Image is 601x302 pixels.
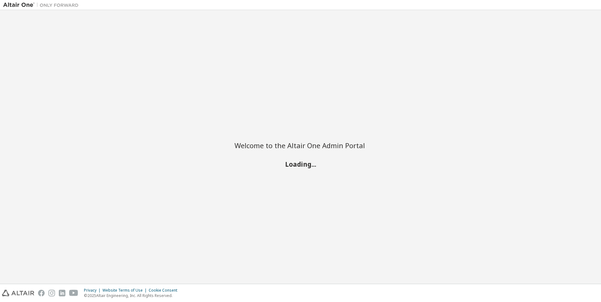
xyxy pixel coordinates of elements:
[59,290,65,296] img: linkedin.svg
[234,141,367,150] h2: Welcome to the Altair One Admin Portal
[69,290,78,296] img: youtube.svg
[234,160,367,168] h2: Loading...
[48,290,55,296] img: instagram.svg
[84,288,102,293] div: Privacy
[38,290,45,296] img: facebook.svg
[2,290,34,296] img: altair_logo.svg
[84,293,181,298] p: © 2025 Altair Engineering, Inc. All Rights Reserved.
[149,288,181,293] div: Cookie Consent
[102,288,149,293] div: Website Terms of Use
[3,2,82,8] img: Altair One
